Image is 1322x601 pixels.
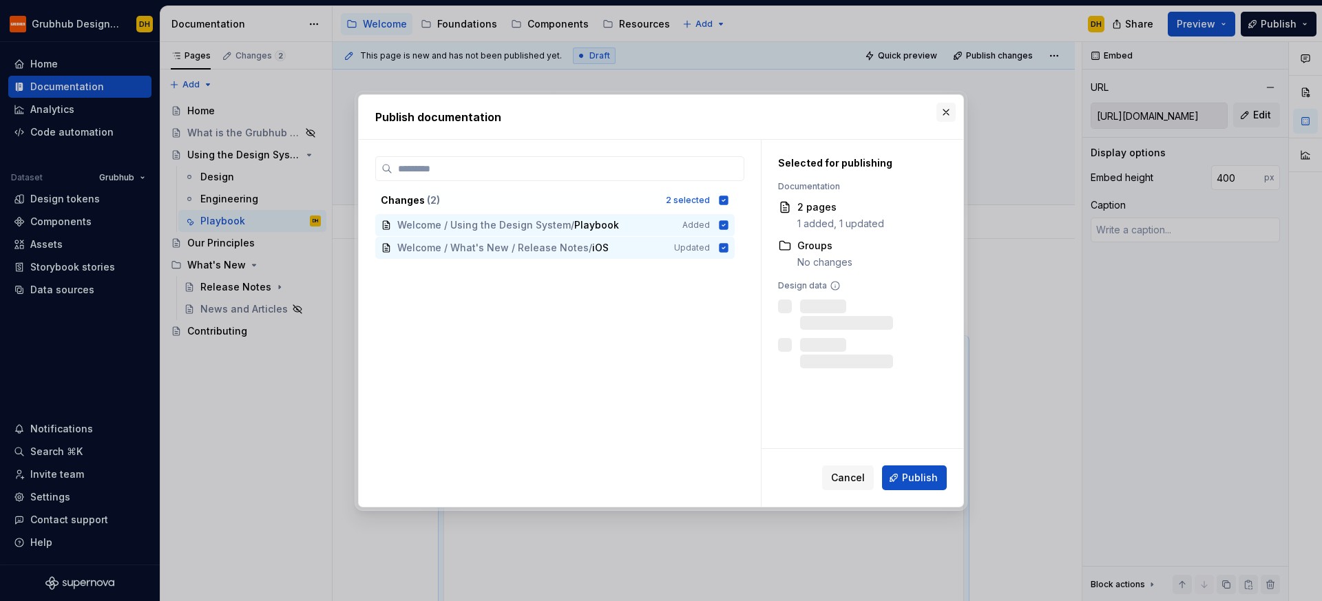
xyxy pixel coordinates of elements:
[397,218,571,232] span: Welcome / Using the Design System
[682,220,710,231] span: Added
[571,218,574,232] span: /
[882,465,947,490] button: Publish
[592,241,620,255] span: iOS
[427,194,440,206] span: ( 2 )
[797,217,884,231] div: 1 added, 1 updated
[778,156,931,170] div: Selected for publishing
[574,218,619,232] span: Playbook
[381,193,658,207] div: Changes
[589,241,592,255] span: /
[902,471,938,485] span: Publish
[822,465,874,490] button: Cancel
[797,239,852,253] div: Groups
[397,241,589,255] span: Welcome / What's New / Release Notes
[797,255,852,269] div: No changes
[778,181,931,192] div: Documentation
[831,471,865,485] span: Cancel
[778,280,931,291] div: Design data
[674,242,710,253] span: Updated
[666,195,710,206] div: 2 selected
[375,109,947,125] h2: Publish documentation
[797,200,884,214] div: 2 pages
